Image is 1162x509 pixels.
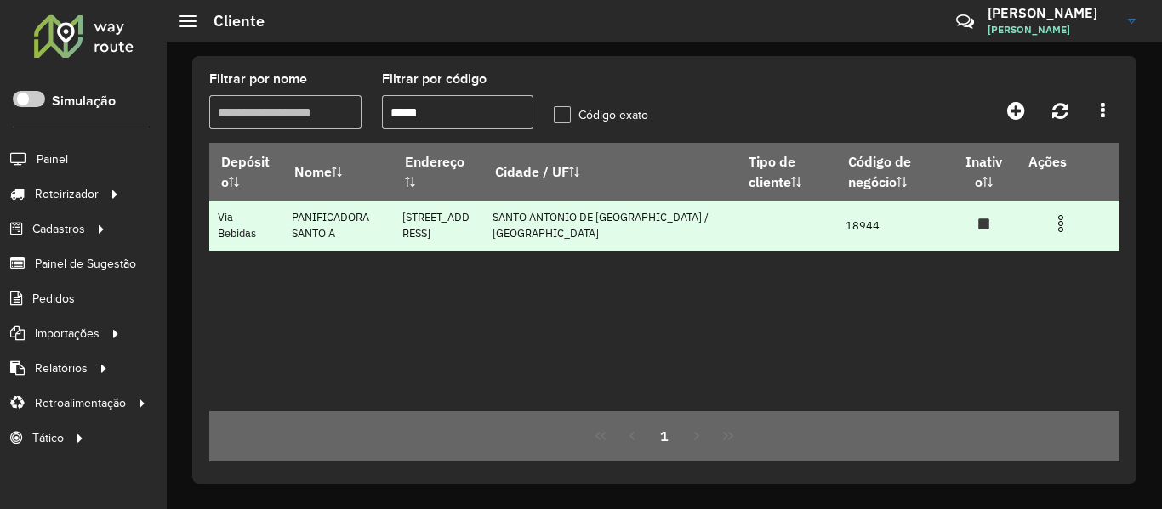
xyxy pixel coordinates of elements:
[554,106,648,124] label: Código exato
[648,420,681,452] button: 1
[209,201,282,251] td: Via Bebidas
[836,144,951,201] th: Código de negócio
[35,325,100,342] span: Importações
[947,3,983,40] a: Contato Rápido
[282,201,393,251] td: PANIFICADORA SANTO A
[32,290,75,308] span: Pedidos
[988,5,1115,21] h3: [PERSON_NAME]
[37,150,68,168] span: Painel
[35,185,99,203] span: Roteirizador
[393,144,483,201] th: Endereço
[393,201,483,251] td: [STREET_ADDRESS]
[737,144,836,201] th: Tipo de cliente
[483,201,737,251] td: SANTO ANTONIO DE [GEOGRAPHIC_DATA] / [GEOGRAPHIC_DATA]
[209,144,282,201] th: Depósito
[52,91,116,111] label: Simulação
[35,359,88,377] span: Relatórios
[35,255,136,273] span: Painel de Sugestão
[1017,144,1119,179] th: Ações
[988,22,1115,37] span: [PERSON_NAME]
[282,144,393,201] th: Nome
[35,394,126,412] span: Retroalimentação
[209,69,307,89] label: Filtrar por nome
[952,144,1017,201] th: Inativo
[197,12,265,31] h2: Cliente
[382,69,487,89] label: Filtrar por código
[483,144,737,201] th: Cidade / UF
[32,220,85,238] span: Cadastros
[836,201,951,251] td: 18944
[32,429,64,447] span: Tático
